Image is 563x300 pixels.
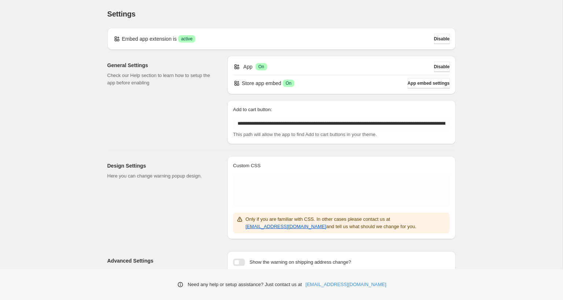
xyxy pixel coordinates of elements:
[434,64,450,70] span: Disable
[107,72,216,87] p: Check our Help section to learn how to setup the app before enabling
[107,10,136,18] span: Settings
[434,36,450,42] span: Disable
[408,78,450,88] button: App embed settings
[233,163,261,168] span: Custom CSS
[248,268,438,281] span: If disabled, the warning is normally shown when a customer proceeds to the next checkout step.
[107,162,216,169] h2: Design Settings
[107,62,216,69] h2: General Settings
[243,63,253,70] p: App
[434,34,450,44] button: Disable
[246,224,326,229] a: [EMAIL_ADDRESS][DOMAIN_NAME]
[258,64,264,70] span: On
[181,36,192,42] span: active
[233,132,377,137] span: This path will allow the app to find Add to cart buttons in your theme.
[250,259,351,266] p: Show the warning on shipping address change?
[242,80,281,87] p: Store app embed
[286,80,291,86] span: On
[246,216,447,230] p: Only if you are familiar with CSS. In other cases please contact us at and tell us what should we...
[306,281,386,288] a: [EMAIL_ADDRESS][DOMAIN_NAME]
[107,267,216,282] p: Using the snippet provided you can enable the app on checkout pages (Shopify Plus only).
[107,172,216,180] p: Here you can change warning popup design.
[434,62,450,72] button: Disable
[408,80,450,86] span: App embed settings
[233,107,272,112] span: Add to cart button:
[122,35,177,43] p: Embed app extension is
[107,257,216,264] h2: Advanced Settings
